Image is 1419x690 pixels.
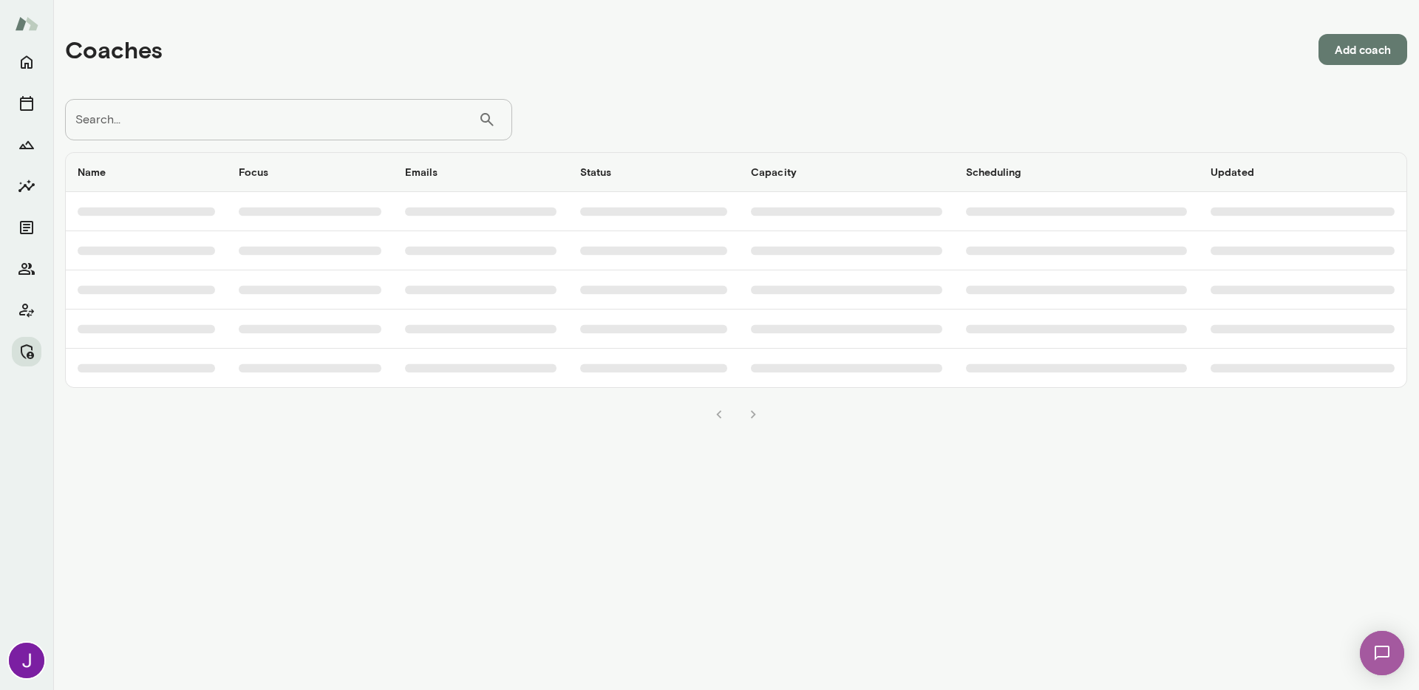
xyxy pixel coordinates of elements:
button: Members [12,254,41,284]
div: pagination [65,388,1407,429]
h4: Coaches [65,35,163,64]
table: coaches table [66,153,1406,387]
button: Home [12,47,41,77]
h6: Name [78,165,215,180]
h6: Scheduling [966,165,1187,180]
button: Client app [12,296,41,325]
h6: Capacity [751,165,942,180]
nav: pagination navigation [702,400,770,429]
h6: Updated [1211,165,1395,180]
button: Manage [12,337,41,366]
button: Insights [12,171,41,201]
img: Jocelyn Grodin [9,643,44,678]
h6: Emails [405,165,557,180]
h6: Status [580,165,727,180]
button: Add coach [1318,34,1407,65]
button: Growth Plan [12,130,41,160]
img: Mento [15,10,38,38]
h6: Focus [239,165,381,180]
button: Documents [12,213,41,242]
button: Sessions [12,89,41,118]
